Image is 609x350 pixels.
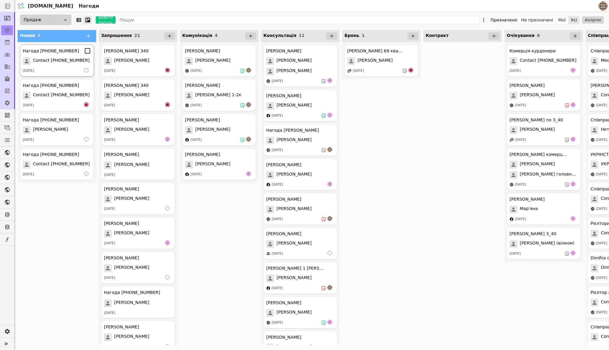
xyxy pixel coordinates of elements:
div: [DATE] [104,206,115,212]
div: Нагода [PHONE_NUMBER] [23,82,79,89]
img: online-store.svg [510,183,514,187]
img: online-store.svg [591,276,595,280]
div: [DATE] [510,251,521,256]
span: [PERSON_NAME] [276,206,312,213]
span: Новий [20,33,35,38]
span: 21 [134,33,140,38]
div: [PERSON_NAME][PERSON_NAME][PERSON_NAME][DATE]de [263,45,337,87]
img: facebook.svg [266,286,270,290]
div: Нагода [PHONE_NUMBER][PERSON_NAME][DATE]vi [20,114,94,146]
span: [PERSON_NAME] [276,275,312,282]
img: an [246,68,251,73]
img: online-store.svg [591,310,595,315]
div: [DATE] [596,310,607,315]
div: [PERSON_NAME] 1 [PERSON_NAME] [266,265,324,272]
div: [DATE] [510,68,521,74]
div: [PERSON_NAME][PERSON_NAME][DATE]an [182,114,256,146]
span: [PERSON_NAME] [276,137,312,144]
div: [PERSON_NAME] 69 квартира[PERSON_NAME][DATE]bo [345,45,419,77]
div: [PERSON_NAME][PERSON_NAME] 1-2к[DATE]an [182,79,256,111]
div: [DATE] [190,103,202,108]
div: [DATE] [104,311,115,316]
div: [PERSON_NAME][PERSON_NAME][DATE]de [182,148,256,180]
img: facebook.svg [266,114,270,118]
div: [PERSON_NAME][PERSON_NAME][DATE]vi [263,227,337,259]
span: [PERSON_NAME] [195,161,230,169]
div: Нагода [PHONE_NUMBER]Contact [PHONE_NUMBER][DATE]vi [20,45,94,77]
span: [PERSON_NAME] [276,68,312,75]
div: Нагода [PHONE_NUMBER]Contact [PHONE_NUMBER][DATE]bo [20,79,94,111]
div: [DATE] [104,345,115,350]
img: online-store.svg [591,172,595,177]
a: [DOMAIN_NAME] [15,0,76,12]
div: [PERSON_NAME] [510,82,545,89]
img: facebook.svg [185,138,189,142]
span: [PERSON_NAME] 1-2к [195,92,241,100]
span: [PERSON_NAME] [276,309,312,317]
img: de [246,171,251,176]
span: [PERSON_NAME] [520,92,555,100]
div: [PERSON_NAME] [104,117,139,123]
div: [DATE] [104,103,115,108]
img: bo [165,68,170,73]
span: Комунікація [182,33,212,38]
img: online-store.svg [185,69,189,73]
div: [PERSON_NAME] 69 квартира [347,48,405,54]
div: [DATE] [272,79,283,84]
span: Contact [PHONE_NUMBER] [520,57,577,65]
span: 1 [362,33,365,38]
img: facebook.svg [266,183,270,187]
div: [PERSON_NAME] З_40[PERSON_NAME] (вілком)[DATE]de [507,227,581,259]
img: online-store.svg [591,241,595,246]
div: [DATE] [190,68,202,74]
img: online-store.svg [510,103,514,107]
img: de [571,216,576,221]
img: an [327,285,332,290]
div: [DATE] [596,345,607,350]
span: [PERSON_NAME] [114,230,149,238]
div: [DATE] [104,137,115,143]
div: [DATE] [23,137,34,143]
img: vi [84,137,89,142]
div: [PERSON_NAME] [185,117,220,123]
div: [DATE] [272,251,283,256]
div: Призначено [491,16,517,24]
img: an [246,137,251,142]
div: [PERSON_NAME][PERSON_NAME][DATE]vi [101,252,175,284]
div: Нагода [PHONE_NUMBER] [23,151,79,158]
span: Contact [PHONE_NUMBER] [33,161,90,169]
img: online-store.svg [266,148,270,152]
span: 11 [299,33,305,38]
img: de [165,240,170,245]
span: [PERSON_NAME] [520,126,555,134]
button: Усі [569,16,580,24]
div: Комерція курдонери [510,48,556,54]
div: [PERSON_NAME] З40[PERSON_NAME][DATE]bo [101,79,175,111]
div: Нагода [PERSON_NAME] [266,127,319,134]
div: [DATE] [596,137,607,143]
div: [PERSON_NAME][PERSON_NAME][DATE]an [182,45,256,77]
div: [PERSON_NAME] [185,151,220,158]
img: de [571,137,576,142]
div: [DATE] [272,113,283,118]
img: online-store.svg [591,103,595,107]
div: [DATE] [515,137,526,143]
span: [PERSON_NAME] [114,57,149,65]
div: [PERSON_NAME] [104,186,139,192]
input: Пошук [118,16,480,24]
img: facebook.svg [510,217,514,221]
img: an [327,147,332,152]
div: [PERSON_NAME][PERSON_NAME][DATE]de [507,79,581,111]
span: [PERSON_NAME] [114,299,149,307]
div: [DATE] [190,137,202,143]
img: online-store.svg [591,138,595,142]
div: [DATE] [353,68,364,74]
span: [PERSON_NAME] [276,171,312,179]
img: online-store.svg [266,321,270,325]
div: [PERSON_NAME] [266,162,301,168]
div: [DATE] [104,241,115,246]
button: Assignee [582,16,604,24]
span: Консультація [263,33,296,38]
div: [DATE] [272,286,283,291]
span: 6 [537,33,540,38]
